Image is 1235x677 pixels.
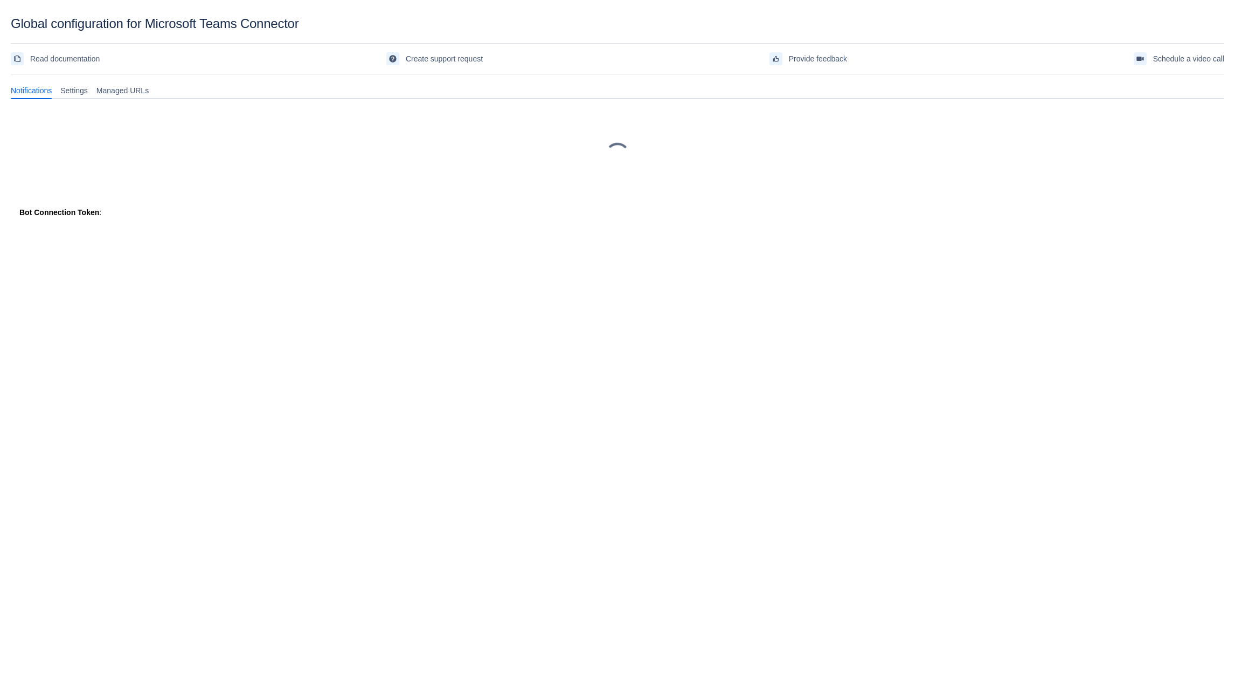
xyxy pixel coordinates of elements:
span: Provide feedback [789,50,847,67]
a: Schedule a video call [1134,50,1224,67]
span: documentation [13,54,22,63]
span: Create support request [406,50,483,67]
span: feedback [772,54,780,63]
span: Schedule a video call [1153,50,1224,67]
span: videoCall [1136,54,1144,63]
span: Read documentation [30,50,100,67]
span: Settings [60,85,88,96]
a: Read documentation [11,50,100,67]
div: Global configuration for Microsoft Teams Connector [11,16,1224,31]
div: : [19,207,1216,218]
a: Provide feedback [769,50,847,67]
strong: Bot Connection Token [19,208,99,217]
span: support [388,54,397,63]
a: Create support request [386,50,483,67]
span: Managed URLs [96,85,149,96]
span: Notifications [11,85,52,96]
